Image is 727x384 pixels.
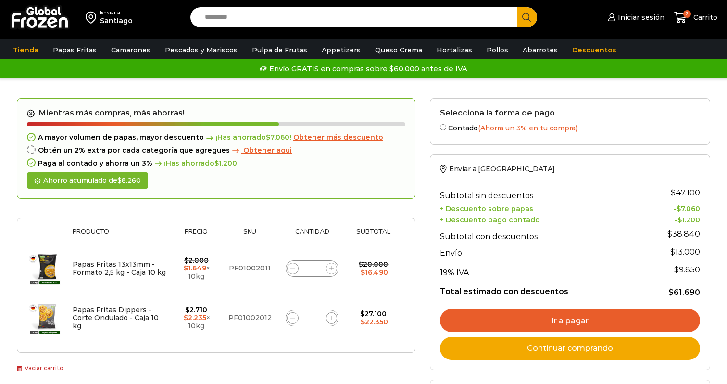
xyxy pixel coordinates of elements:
span: Enviar a [GEOGRAPHIC_DATA] [449,165,555,173]
input: Contado(Ahorra un 3% en tu compra) [440,124,446,130]
span: $ [677,216,682,224]
span: 2 [683,10,691,18]
a: Camarones [106,41,155,59]
span: $ [361,318,365,326]
a: Papas Fritas [48,41,101,59]
a: Appetizers [317,41,365,59]
bdi: 38.840 [667,230,700,239]
th: Subtotal sin descuentos [440,183,642,203]
span: Carrito [691,13,717,22]
span: $ [184,313,188,322]
bdi: 1.649 [184,264,206,272]
label: Contado [440,122,700,132]
td: PF01002011 [222,243,278,294]
th: Cantidad [278,228,347,243]
h2: ¡Mientras más compras, más ahorras! [27,108,405,118]
th: Sku [222,228,278,243]
td: × 10kg [171,243,222,294]
a: Pescados y Mariscos [160,41,242,59]
span: Obtener aqui [243,146,292,154]
a: Pollos [482,41,513,59]
div: A mayor volumen de papas, mayor descuento [27,133,405,141]
th: + Descuento sobre papas [440,203,642,214]
h2: Selecciona la forma de pago [440,108,700,117]
bdi: 27.100 [360,309,387,318]
span: $ [674,265,679,274]
span: $ [117,176,122,185]
input: Product quantity [305,262,319,275]
th: Precio [171,228,222,243]
a: Tienda [8,41,43,59]
bdi: 13.000 [670,247,700,256]
div: Ahorro acumulado de [27,172,148,189]
div: Enviar a [100,9,133,16]
span: $ [671,188,676,197]
span: ¡Has ahorrado ! [204,133,291,141]
span: Iniciar sesión [615,13,664,22]
img: address-field-icon.svg [86,9,100,26]
a: Descuentos [567,41,621,59]
span: $ [184,256,188,265]
a: Papas Fritas Dippers - Corte Ondulado - Caja 10 kg [73,306,159,331]
bdi: 2.000 [184,256,209,265]
a: Enviar a [GEOGRAPHIC_DATA] [440,165,555,173]
td: - [642,203,700,214]
span: $ [359,260,363,269]
bdi: 7.060 [266,133,289,141]
a: Obtener aqui [230,146,292,154]
a: Pulpa de Frutas [247,41,312,59]
td: PF01002012 [222,293,278,343]
bdi: 2.235 [184,313,206,322]
bdi: 7.060 [677,205,700,213]
a: Obtener más descuento [293,133,383,141]
span: 9.850 [674,265,700,274]
bdi: 8.260 [117,176,141,185]
th: Envío [440,243,642,260]
span: $ [214,159,219,167]
bdi: 22.350 [361,318,388,326]
th: Total estimado con descuentos [440,280,642,298]
bdi: 61.690 [668,288,700,297]
bdi: 47.100 [671,188,700,197]
a: 2 Carrito [674,6,717,29]
th: Subtotal con descuentos [440,224,642,243]
th: + Descuento pago contado [440,213,642,224]
span: $ [266,133,270,141]
bdi: 16.490 [361,268,388,277]
span: $ [667,230,672,239]
a: Vaciar carrito [17,364,63,371]
div: Obtén un 2% extra por cada categoría que agregues [27,146,405,154]
a: Abarrotes [518,41,563,59]
th: Producto [68,228,171,243]
span: $ [361,268,365,277]
a: Iniciar sesión [605,8,664,27]
bdi: 1.200 [214,159,237,167]
th: 19% IVA [440,260,642,280]
a: Queso Crema [370,41,427,59]
span: (Ahorra un 3% en tu compra) [478,124,577,132]
button: Search button [517,7,537,27]
a: Papas Fritas 13x13mm - Formato 2,5 kg - Caja 10 kg [73,260,166,277]
div: Paga al contado y ahorra un 3% [27,159,405,167]
span: $ [185,306,189,314]
input: Product quantity [305,311,319,325]
td: × 10kg [171,293,222,343]
bdi: 20.000 [359,260,388,269]
span: $ [677,205,681,213]
bdi: 1.200 [677,216,700,224]
span: $ [360,309,364,318]
a: Hortalizas [432,41,477,59]
a: Ir a pagar [440,309,700,332]
th: Subtotal [347,228,400,243]
a: Continuar comprando [440,337,700,360]
bdi: 2.710 [185,306,207,314]
div: Santiago [100,16,133,26]
span: $ [184,264,188,272]
span: $ [668,288,674,297]
span: $ [670,247,675,256]
span: ¡Has ahorrado ! [152,159,239,167]
td: - [642,213,700,224]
